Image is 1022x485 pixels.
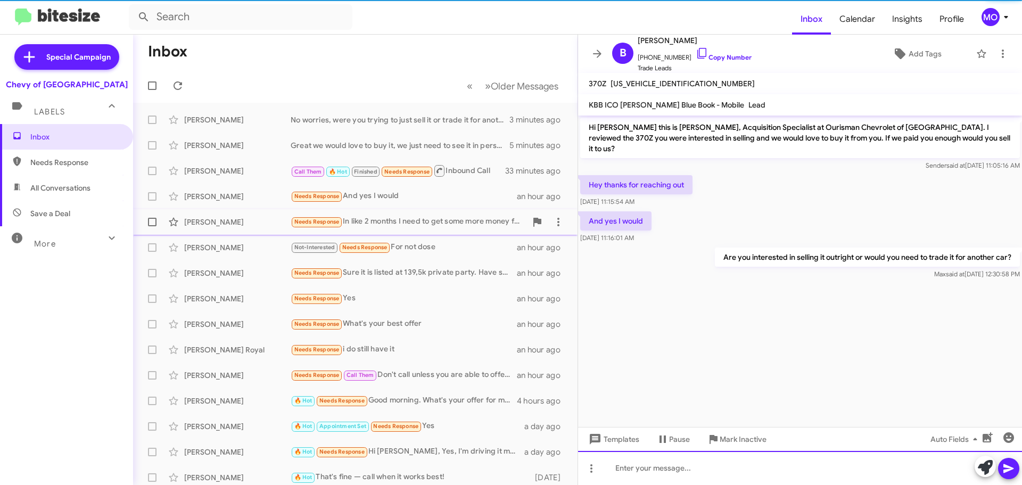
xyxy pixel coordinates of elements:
[294,423,312,430] span: 🔥 Hot
[30,208,70,219] span: Save a Deal
[342,244,388,251] span: Needs Response
[294,244,335,251] span: Not-Interested
[291,343,517,356] div: i do still have it
[129,4,352,30] input: Search
[485,79,491,93] span: »
[347,372,374,379] span: Call Them
[517,396,569,406] div: 4 hours ago
[669,430,690,449] span: Pause
[972,8,1010,26] button: MO
[294,168,322,175] span: Call Them
[291,369,517,381] div: Don't call unless you are able to offer the price
[638,34,752,47] span: [PERSON_NAME]
[831,4,884,35] a: Calendar
[291,394,517,407] div: Good morning. What's your offer for my Tahoe?
[294,372,340,379] span: Needs Response
[6,79,128,90] div: Chevy of [GEOGRAPHIC_DATA]
[946,161,965,169] span: said at
[524,447,569,457] div: a day ago
[589,79,606,88] span: 370Z
[34,107,65,117] span: Labels
[184,396,291,406] div: [PERSON_NAME]
[184,140,291,151] div: [PERSON_NAME]
[748,100,765,110] span: Lead
[291,267,517,279] div: Sure it is listed at 139,5k private party. Have serious interest. 601 miles. 2025 Cayenne Coupe GTs
[294,193,340,200] span: Needs Response
[580,234,634,242] span: [DATE] 11:16:01 AM
[517,268,569,278] div: an hour ago
[517,242,569,253] div: an hour ago
[291,114,509,125] div: No worries, were you trying to just sell it or trade it for another car?
[319,448,365,455] span: Needs Response
[30,183,90,193] span: All Conversations
[46,52,111,62] span: Special Campaign
[184,242,291,253] div: [PERSON_NAME]
[294,448,312,455] span: 🔥 Hot
[384,168,430,175] span: Needs Response
[505,166,569,176] div: 33 minutes ago
[184,268,291,278] div: [PERSON_NAME]
[294,295,340,302] span: Needs Response
[509,140,569,151] div: 5 minutes ago
[294,474,312,481] span: 🔥 Hot
[319,397,365,404] span: Needs Response
[291,318,517,330] div: What's your best offer
[184,447,291,457] div: [PERSON_NAME]
[698,430,775,449] button: Mark Inactive
[926,161,1020,169] span: Sender [DATE] 11:05:16 AM
[184,344,291,355] div: [PERSON_NAME] Royal
[467,79,473,93] span: «
[931,4,972,35] a: Profile
[291,292,517,305] div: Yes
[491,80,558,92] span: Older Messages
[589,100,744,110] span: KBB ICO [PERSON_NAME] Blue Book - Mobile
[184,191,291,202] div: [PERSON_NAME]
[184,319,291,330] div: [PERSON_NAME]
[184,217,291,227] div: [PERSON_NAME]
[638,63,752,73] span: Trade Leads
[580,175,693,194] p: Hey thanks for reaching out
[587,430,639,449] span: Templates
[696,53,752,61] a: Copy Number
[319,423,366,430] span: Appointment Set
[148,43,187,60] h1: Inbox
[792,4,831,35] a: Inbox
[291,241,517,253] div: For not dose
[720,430,767,449] span: Mark Inactive
[184,421,291,432] div: [PERSON_NAME]
[291,446,524,458] div: Hi [PERSON_NAME], Yes, I'm driving it my Trax. Thank you.
[930,430,982,449] span: Auto Fields
[946,270,965,278] span: said at
[373,423,418,430] span: Needs Response
[34,239,56,249] span: More
[294,320,340,327] span: Needs Response
[479,75,565,97] button: Next
[648,430,698,449] button: Pause
[291,420,524,432] div: Yes
[517,319,569,330] div: an hour ago
[460,75,479,97] button: Previous
[184,293,291,304] div: [PERSON_NAME]
[620,45,627,62] span: B
[578,430,648,449] button: Templates
[884,4,931,35] a: Insights
[517,344,569,355] div: an hour ago
[294,397,312,404] span: 🔥 Hot
[184,166,291,176] div: [PERSON_NAME]
[294,346,340,353] span: Needs Response
[291,471,530,483] div: That's fine — call when it works best!
[580,198,634,205] span: [DATE] 11:15:54 AM
[517,191,569,202] div: an hour ago
[715,248,1020,267] p: Are you interested in selling it outright or would you need to trade it for another car?
[934,270,1020,278] span: Max [DATE] 12:30:58 PM
[517,293,569,304] div: an hour ago
[14,44,119,70] a: Special Campaign
[638,47,752,63] span: [PHONE_NUMBER]
[509,114,569,125] div: 3 minutes ago
[909,44,942,63] span: Add Tags
[184,370,291,381] div: [PERSON_NAME]
[580,118,1020,158] p: Hi [PERSON_NAME] this is [PERSON_NAME], Acquisition Specialist at Ourisman Chevrolet of [GEOGRAPH...
[294,269,340,276] span: Needs Response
